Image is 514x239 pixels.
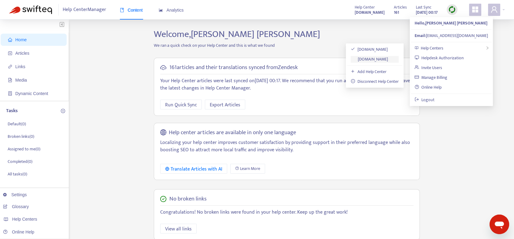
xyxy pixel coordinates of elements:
h5: Help center articles are available in only one language [169,129,296,136]
span: Help Centers [12,217,37,222]
p: Tasks [6,107,18,115]
h5: 161 articles and their translations synced from Zendesk [169,64,298,71]
span: Content [120,8,143,13]
span: Run Quick Sync [165,101,197,109]
span: right [486,46,489,50]
span: global [160,129,166,136]
button: Export Articles [205,100,245,109]
p: Assigned to me ( 0 ) [8,146,40,152]
p: Localizing your help center improves customer satisfaction by providing support in their preferre... [160,139,413,154]
a: [DOMAIN_NAME] [351,46,388,53]
span: Home [15,37,27,42]
span: Help Center Manager [63,4,106,16]
button: Run Quick Sync [160,100,202,109]
h5: No broken links [169,196,207,203]
a: Invite Users [415,64,442,71]
a: Add Help Center [351,68,386,75]
span: Learn More [240,165,260,172]
a: Online Help [3,230,34,234]
span: appstore [471,6,479,13]
p: All tasks ( 0 ) [8,171,27,177]
a: [DOMAIN_NAME] [355,9,385,16]
a: [DOMAIN_NAME] [351,56,388,63]
a: Logout [415,96,434,103]
span: Articles [394,4,407,11]
a: Settings [3,192,27,197]
span: Last Sync [416,4,431,11]
p: Default ( 0 ) [8,121,26,127]
span: cloud-sync [160,64,166,71]
button: View all links [160,224,197,233]
button: Translate Articles with AI [160,164,227,174]
strong: [DATE] 00:17 [416,9,438,16]
span: Help Centers [420,45,443,52]
p: Congratulations! No broken links were found in your help center. Keep up the great work! [160,209,413,216]
strong: 161 [394,9,399,16]
span: View all links [165,225,192,233]
p: Your Help Center articles were last synced on [DATE] 00:17 . We recommend that you run a quick sy... [160,77,413,92]
div: Translate Articles with AI [165,165,222,173]
span: container [8,91,12,96]
a: Disconnect Help Center [351,78,399,85]
span: plus-circle [61,109,65,113]
a: Manage Billing [415,74,447,81]
p: We ran a quick check on your Help Center and this is what we found [149,42,424,49]
span: Analytics [159,8,184,13]
iframe: Button to launch messaging window [490,215,509,234]
span: account-book [8,51,12,55]
span: Links [15,64,25,69]
span: area-chart [159,8,163,12]
span: Welcome, [PERSON_NAME] [PERSON_NAME] [154,27,320,42]
span: book [120,8,124,12]
a: Helpdesk Authorization [415,54,464,61]
p: Broken links ( 0 ) [8,133,34,140]
a: Glossary [3,204,29,209]
span: Articles [15,51,29,56]
span: Export Articles [210,101,240,109]
img: sync.dc5367851b00ba804db3.png [448,6,456,13]
strong: Email: [415,32,426,39]
span: Help Center [355,4,375,11]
strong: Hello, [PERSON_NAME] [PERSON_NAME] [415,20,487,27]
p: Completed ( 0 ) [8,158,32,165]
div: [EMAIL_ADDRESS][DOMAIN_NAME] [415,32,488,39]
span: Media [15,78,27,83]
span: user [490,6,498,13]
span: home [8,38,12,42]
span: file-image [8,78,12,82]
a: Learn More [230,164,265,174]
span: check-circle [160,196,166,202]
a: Online Help [415,84,442,91]
img: Swifteq [9,6,52,14]
span: Dynamic Content [15,91,48,96]
span: link [8,64,12,69]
